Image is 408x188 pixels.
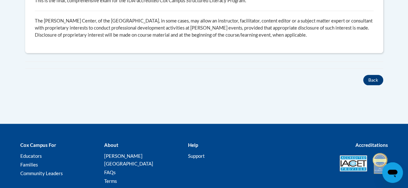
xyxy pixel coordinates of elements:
[104,169,115,175] a: FAQs
[382,162,403,183] iframe: Button to launch messaging window
[104,153,153,166] a: [PERSON_NAME][GEOGRAPHIC_DATA]
[104,178,117,184] a: Terms
[355,142,388,148] b: Accreditations
[35,17,373,39] p: The [PERSON_NAME] Center, of the [GEOGRAPHIC_DATA], in some cases, may allow an instructor, facil...
[20,142,56,148] b: Cox Campus For
[340,155,367,171] img: Accredited IACET® Provider
[20,153,42,159] a: Educators
[372,152,388,175] img: IDA® Accredited
[104,142,118,148] b: About
[363,75,383,85] button: Back
[20,170,63,176] a: Community Leaders
[188,153,204,159] a: Support
[20,162,38,167] a: Families
[188,142,198,148] b: Help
